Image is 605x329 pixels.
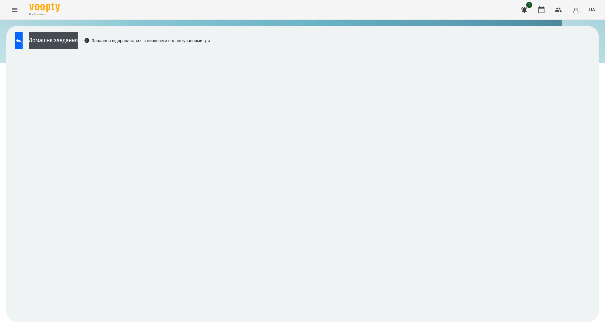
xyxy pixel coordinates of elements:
img: avatar_s.png [572,5,580,14]
div: Завдання відправляється з нинішніми налаштуваннями гри [84,38,210,44]
img: Voopty Logo [29,3,60,12]
button: UA [586,4,598,15]
span: UA [589,6,595,13]
span: For Business [29,13,60,16]
button: Домашнє завдання [29,32,78,49]
button: Menu [7,2,22,17]
span: 1 [526,2,532,8]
